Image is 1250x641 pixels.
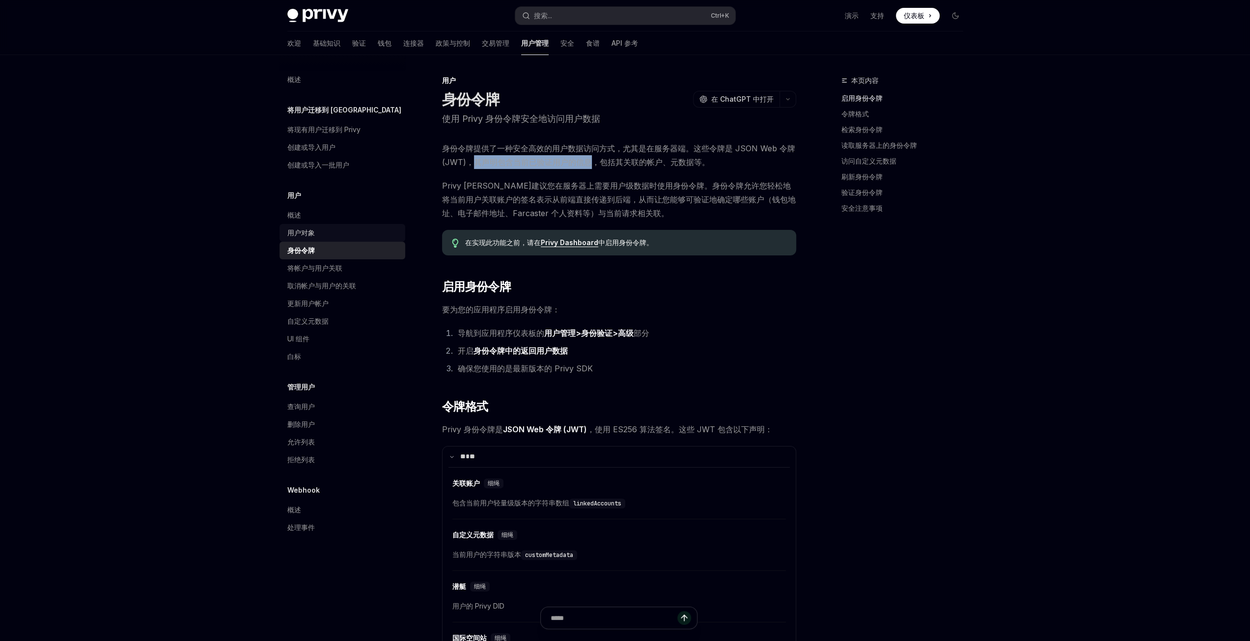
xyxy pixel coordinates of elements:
font: JSON Web 令牌 (JWT) [503,424,587,434]
font: 创建或导入一批用户 [287,161,349,169]
a: 处理事件 [279,519,405,536]
a: 启用身份令牌 [841,90,971,106]
a: 概述 [279,206,405,224]
font: 删除用户 [287,420,315,428]
img: 深色标志 [287,9,348,23]
font: 自定义元数据 [452,530,494,539]
a: 白标 [279,348,405,365]
a: 刷新身份令牌 [841,169,971,185]
a: 拒绝列表 [279,451,405,469]
a: 用户管理 [521,31,549,55]
font: 中启用身份令牌。 [598,238,653,247]
a: 访问自定义元数据 [841,153,971,169]
a: 概述 [279,71,405,88]
font: Privy 身份令牌是 [442,424,503,434]
button: 切换暗模式 [947,8,963,24]
font: +K [721,12,729,19]
font: 安全注意事项 [841,204,883,212]
font: 身份令牌 [442,90,500,108]
font: 欢迎 [287,39,301,47]
a: 允许列表 [279,433,405,451]
font: 用户管理>身份验证>高级 [544,328,634,338]
font: 启用身份令牌 [841,94,883,102]
font: Privy Dashboard [541,238,598,247]
font: 支持 [870,11,884,20]
font: 自定义元数据 [287,317,329,325]
font: 交易管理 [482,39,509,47]
font: 验证身份令牌 [841,188,883,196]
font: 更新用户帐户 [287,299,329,307]
font: API 参考 [611,39,638,47]
a: 仪表板 [896,8,940,24]
a: 删除用户 [279,416,405,433]
font: 概述 [287,211,301,219]
font: 拒绝列表 [287,455,315,464]
font: 演示 [845,11,859,20]
code: linkedAccounts [569,499,625,508]
font: 验证 [352,39,366,47]
font: ，使用 ES256 算法签名。这些 JWT 包含以下声明： [587,424,773,434]
font: 基础知识 [313,39,340,47]
a: 安全注意事项 [841,200,971,216]
font: 当前用户的字符串版本 [452,550,521,558]
font: 将现有用户迁移到 Privy [287,125,361,134]
font: 细绳 [474,583,486,590]
font: UI 组件 [287,334,309,343]
a: 验证 [352,31,366,55]
a: 将帐户与用户关联 [279,259,405,277]
a: UI 组件 [279,330,405,348]
a: 食谱 [586,31,600,55]
font: 创建或导入用户 [287,143,335,151]
a: 政策与控制 [436,31,470,55]
font: 本页内容 [851,76,879,84]
a: 演示 [845,11,859,21]
font: 确保您使用的是最新版本的 Privy SDK [458,363,593,373]
font: 导航到应用程序仪表板的 [458,328,544,338]
font: 使用 Privy 身份令牌安全地访问用户数据 [442,113,600,124]
a: 基础知识 [313,31,340,55]
button: 在 ChatGPT 中打开 [693,91,779,108]
font: 用户 [287,191,301,199]
font: 包含当前用户轻量级版本的字符串数组 [452,499,569,507]
a: 自定义元数据 [279,312,405,330]
font: 将帐户与用户关联 [287,264,342,272]
a: 取消帐户与用户的关联 [279,277,405,295]
font: 管理用户 [287,383,315,391]
font: 身份令牌中的返回用户数据 [473,346,568,356]
font: Webhook [287,486,320,494]
font: 用户的 Privy DID [452,602,504,610]
font: 用户对象 [287,228,315,237]
a: 连接器 [403,31,424,55]
font: 概述 [287,75,301,84]
font: 连接器 [403,39,424,47]
font: 部分 [634,328,649,338]
font: 身份令牌提供了一种安全高效的用户数据访问方式，尤其是在服务器端。这些令牌是 JSON Web 令牌 (JWT)，其声明包含当前已验证用户的信息，包括其关联的帐户、元数据等。 [442,143,795,167]
font: 启用身份令牌 [442,279,511,294]
font: Ctrl [711,12,721,19]
font: 白标 [287,352,301,361]
code: customMetadata [521,550,577,560]
a: 更新用户帐户 [279,295,405,312]
font: 取消帐户与用户的关联 [287,281,356,290]
font: 政策与控制 [436,39,470,47]
a: API 参考 [611,31,638,55]
font: 令牌格式 [442,399,488,414]
a: 将现有用户迁移到 Privy [279,121,405,139]
font: 搜索... [534,11,552,20]
font: 身份令牌 [287,246,315,254]
a: 验证身份令牌 [841,185,971,200]
a: 令牌格式 [841,106,971,122]
a: JSON Web 令牌 (JWT) [503,424,587,435]
a: 身份令牌 [279,242,405,259]
a: Privy Dashboard [541,238,598,247]
a: 欢迎 [287,31,301,55]
font: 食谱 [586,39,600,47]
a: 读取服务器上的身份令牌 [841,138,971,153]
a: 支持 [870,11,884,21]
a: 查询用户 [279,398,405,416]
font: 访问自定义元数据 [841,157,896,165]
a: 安全 [560,31,574,55]
font: 细绳 [488,479,500,487]
font: 读取服务器上的身份令牌 [841,141,917,149]
font: 细绳 [501,531,513,539]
